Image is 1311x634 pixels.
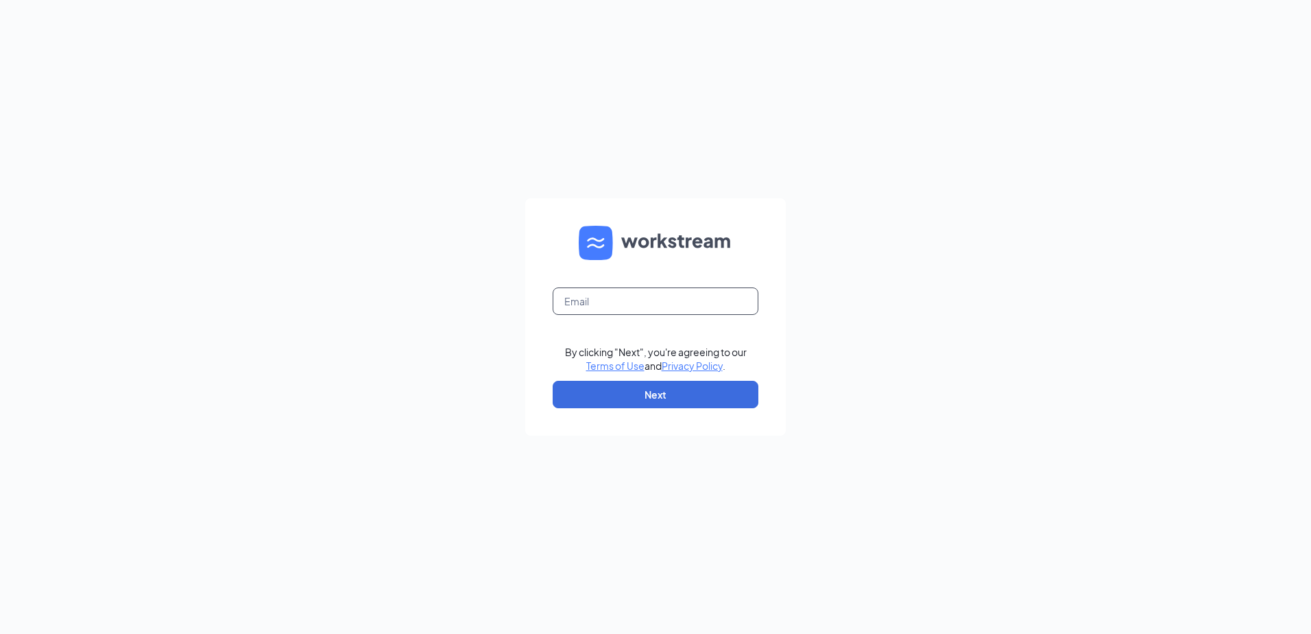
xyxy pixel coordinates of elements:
[662,360,723,372] a: Privacy Policy
[565,345,747,373] div: By clicking "Next", you're agreeing to our and .
[586,360,645,372] a: Terms of Use
[553,287,758,315] input: Email
[579,226,732,260] img: WS logo and Workstream text
[553,381,758,408] button: Next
